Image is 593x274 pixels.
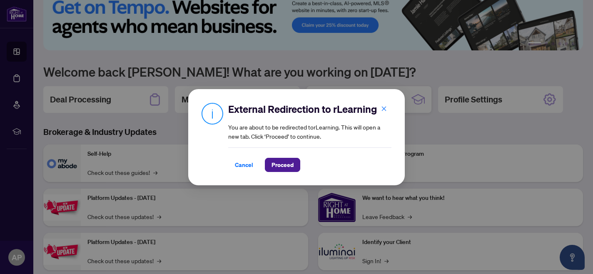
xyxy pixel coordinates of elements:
span: Cancel [235,158,253,172]
span: close [381,105,387,111]
div: You are about to be redirected to rLearning . This will open a new tab. Click ‘Proceed’ to continue. [228,102,391,172]
button: Cancel [228,158,260,172]
button: Proceed [265,158,300,172]
h2: External Redirection to rLearning [228,102,391,116]
img: Info Icon [202,102,223,125]
span: Proceed [272,158,294,172]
